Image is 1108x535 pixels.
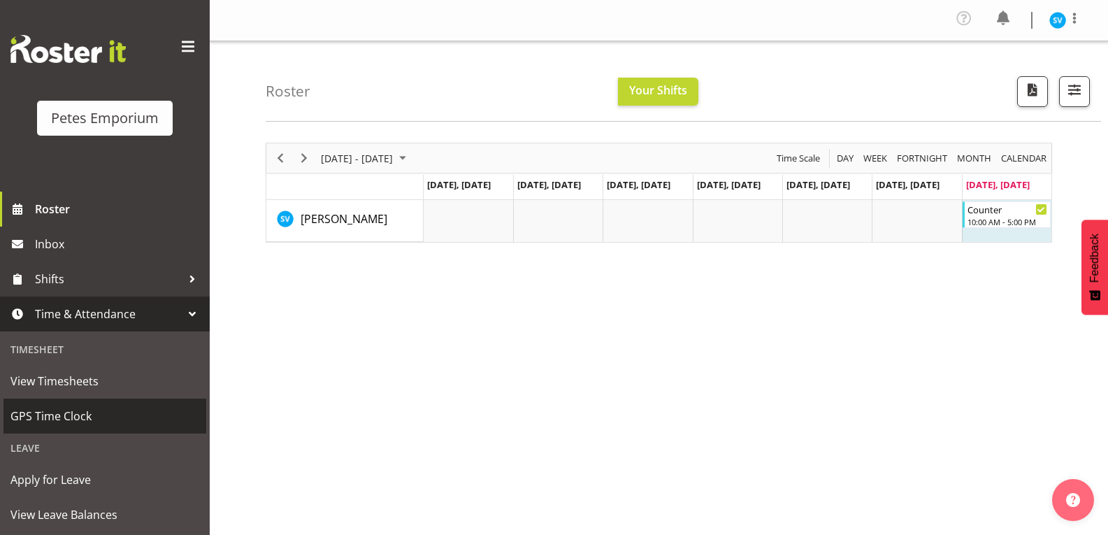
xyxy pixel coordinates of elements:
div: Counter [967,202,1047,216]
span: View Timesheets [10,371,199,392]
span: [DATE] - [DATE] [319,150,394,167]
div: Sasha Vandervalk"s event - Counter Begin From Sunday, September 7, 2025 at 10:00:00 AM GMT+12:00 ... [963,201,1051,228]
span: [DATE], [DATE] [427,178,491,191]
div: Previous [268,143,292,173]
button: Timeline Week [861,150,890,167]
button: Next [295,150,314,167]
img: help-xxl-2.png [1066,493,1080,507]
span: [DATE], [DATE] [876,178,940,191]
span: GPS Time Clock [10,406,199,427]
span: Month [956,150,993,167]
button: Fortnight [895,150,950,167]
span: Apply for Leave [10,469,199,490]
span: [PERSON_NAME] [301,211,387,227]
span: [DATE], [DATE] [607,178,670,191]
h4: Roster [266,83,310,99]
span: Week [862,150,888,167]
span: Time Scale [775,150,821,167]
span: Shifts [35,269,182,290]
a: [PERSON_NAME] [301,211,387,227]
span: Fortnight [895,150,949,167]
img: sasha-vandervalk6911.jpg [1049,12,1066,29]
a: View Leave Balances [3,497,206,532]
div: Next [292,143,316,173]
button: Feedback - Show survey [1081,220,1108,315]
button: Download a PDF of the roster according to the set date range. [1017,76,1048,107]
a: Apply for Leave [3,462,206,497]
td: Sasha Vandervalk resource [266,200,424,242]
button: Timeline Day [835,150,856,167]
span: Day [835,150,855,167]
span: Feedback [1088,234,1101,283]
button: Your Shifts [618,78,698,106]
div: 10:00 AM - 5:00 PM [967,216,1047,227]
div: Petes Emporium [51,108,159,129]
button: Previous [271,150,290,167]
div: Timeline Week of September 7, 2025 [266,143,1052,243]
span: Your Shifts [629,83,687,98]
button: September 01 - 07, 2025 [319,150,412,167]
span: Roster [35,199,203,220]
span: View Leave Balances [10,504,199,525]
div: Leave [3,434,206,462]
span: [DATE], [DATE] [786,178,850,191]
img: Rosterit website logo [10,35,126,63]
div: Timesheet [3,335,206,364]
a: View Timesheets [3,364,206,399]
span: [DATE], [DATE] [697,178,761,191]
span: [DATE], [DATE] [517,178,581,191]
span: calendar [1000,150,1048,167]
button: Filter Shifts [1059,76,1090,107]
span: Inbox [35,234,203,255]
a: GPS Time Clock [3,399,206,434]
span: [DATE], [DATE] [966,178,1030,191]
span: Time & Attendance [35,304,182,324]
table: Timeline Week of September 7, 2025 [424,200,1051,242]
button: Month [999,150,1049,167]
button: Timeline Month [955,150,994,167]
button: Time Scale [775,150,823,167]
